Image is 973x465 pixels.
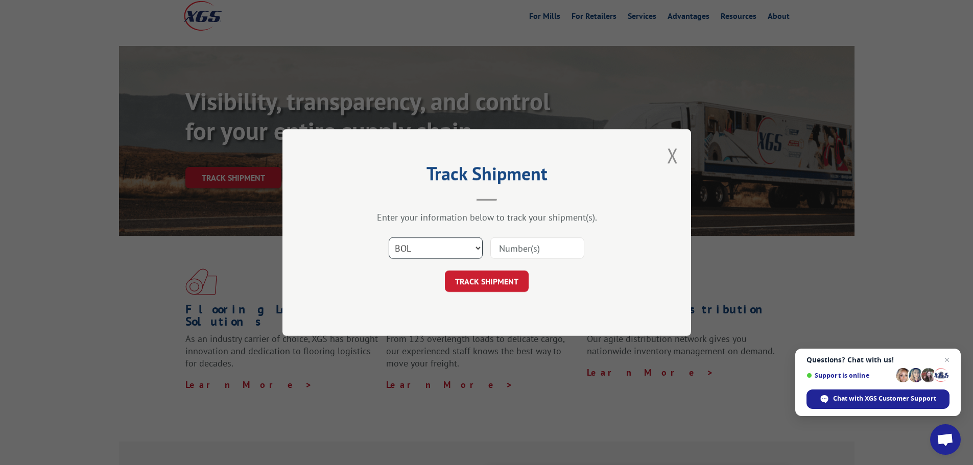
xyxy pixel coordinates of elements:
[334,211,640,223] div: Enter your information below to track your shipment(s).
[941,354,953,366] span: Close chat
[930,424,961,455] div: Open chat
[806,372,892,379] span: Support is online
[806,356,950,364] span: Questions? Chat with us!
[833,394,936,403] span: Chat with XGS Customer Support
[334,166,640,186] h2: Track Shipment
[667,142,678,169] button: Close modal
[445,271,529,292] button: TRACK SHIPMENT
[490,237,584,259] input: Number(s)
[806,389,950,409] div: Chat with XGS Customer Support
